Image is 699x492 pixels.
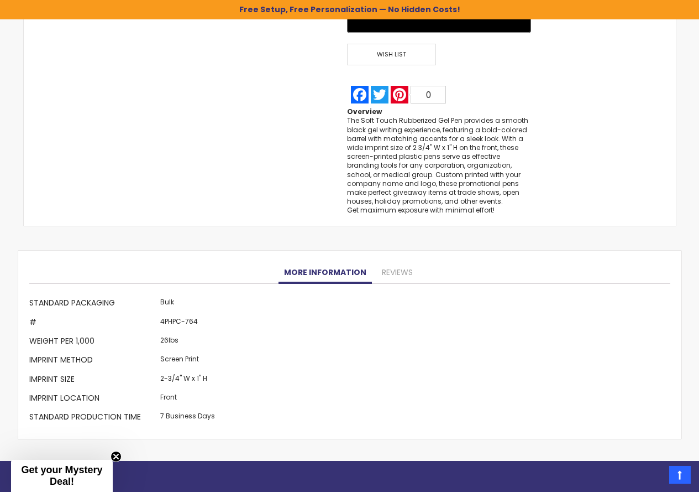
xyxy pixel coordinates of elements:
[347,11,530,33] button: Buy with GPay
[157,314,218,333] td: 4PHPC-764
[157,371,218,390] td: 2-3/4" W x 1" H
[157,390,218,409] td: Front
[21,464,102,487] span: Get your Mystery Deal!
[29,314,157,333] th: #
[608,462,699,492] iframe: Google Customer Reviews
[370,86,390,103] a: Twitter
[347,44,435,65] span: Wish List
[29,390,157,409] th: Imprint Location
[111,451,122,462] button: Close teaser
[426,90,431,100] span: 0
[278,262,372,284] a: More Information
[347,107,382,116] strong: Overview
[11,460,113,492] div: Get your Mystery Deal!Close teaser
[347,44,439,65] a: Wish List
[29,333,157,351] th: Weight per 1,000
[29,371,157,390] th: Imprint Size
[29,409,157,428] th: Standard Production Time
[157,409,218,428] td: 7 Business Days
[390,86,447,103] a: Pinterest0
[157,352,218,371] td: Screen Print
[29,352,157,371] th: Imprint Method
[350,86,370,103] a: Facebook
[376,262,418,284] a: Reviews
[29,295,157,314] th: Standard Packaging
[157,295,218,314] td: Bulk
[347,116,530,215] div: The Soft Touch Rubberized Gel Pen provides a smooth black gel writing experience, featuring a bol...
[157,333,218,351] td: 26lbs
